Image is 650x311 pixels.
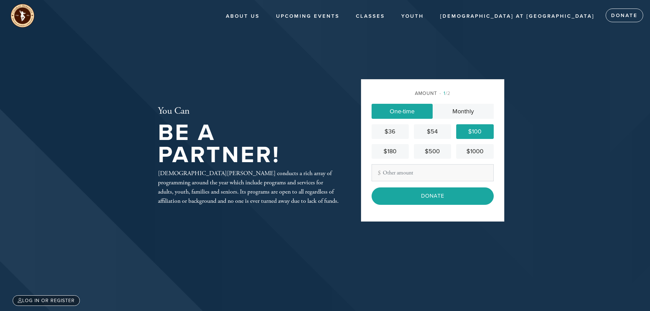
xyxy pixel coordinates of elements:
[158,169,339,206] div: [DEMOGRAPHIC_DATA][PERSON_NAME] conducts a rich array of programming around the year which includ...
[414,144,451,159] a: $500
[351,10,390,23] a: Classes
[456,144,493,159] a: $1000
[158,122,339,166] h1: Be A Partner!
[439,90,450,96] span: /2
[271,10,345,23] a: Upcoming Events
[417,147,448,156] div: $500
[372,90,494,97] div: Amount
[459,147,491,156] div: $1000
[372,144,409,159] a: $180
[372,124,409,139] a: $36
[374,147,406,156] div: $180
[456,124,493,139] a: $100
[372,104,433,119] a: One-time
[372,164,494,181] input: Other amount
[396,10,429,23] a: Youth
[158,105,339,117] h2: You Can
[435,10,600,23] a: [DEMOGRAPHIC_DATA] at [GEOGRAPHIC_DATA]
[414,124,451,139] a: $54
[606,9,643,22] a: Donate
[221,10,265,23] a: About Us
[374,127,406,136] div: $36
[10,3,35,28] img: unnamed%20%283%29_0.png
[459,127,491,136] div: $100
[417,127,448,136] div: $54
[433,104,494,119] a: Monthly
[13,295,80,306] a: Log in or register
[444,90,446,96] span: 1
[372,187,494,204] input: Donate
